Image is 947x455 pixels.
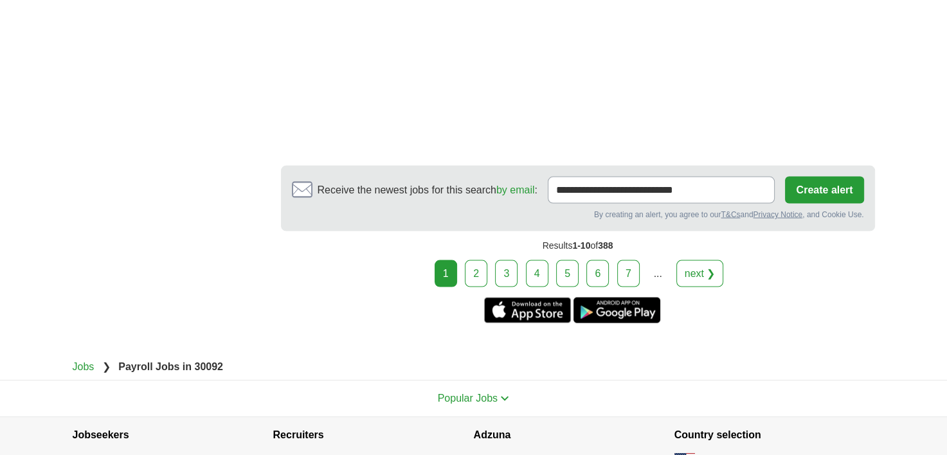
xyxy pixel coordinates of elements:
div: 1 [435,260,457,287]
a: Get the iPhone app [484,298,571,323]
a: next ❯ [676,260,724,287]
span: Receive the newest jobs for this search : [318,183,537,198]
a: Jobs [73,361,95,372]
a: 7 [617,260,640,287]
div: Results of [281,231,875,260]
a: 5 [556,260,579,287]
a: Get the Android app [573,298,660,323]
div: ... [645,261,671,287]
a: T&Cs [721,210,740,219]
span: Popular Jobs [438,393,498,404]
h4: Country selection [674,417,875,453]
a: 6 [586,260,609,287]
a: 2 [465,260,487,287]
span: ❯ [102,361,111,372]
a: Privacy Notice [753,210,802,219]
a: by email [496,184,535,195]
div: By creating an alert, you agree to our and , and Cookie Use. [292,209,864,220]
strong: Payroll Jobs in 30092 [118,361,223,372]
a: 3 [495,260,518,287]
button: Create alert [785,177,863,204]
a: 4 [526,260,548,287]
img: toggle icon [500,396,509,402]
span: 388 [598,240,613,251]
span: 1-10 [572,240,590,251]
